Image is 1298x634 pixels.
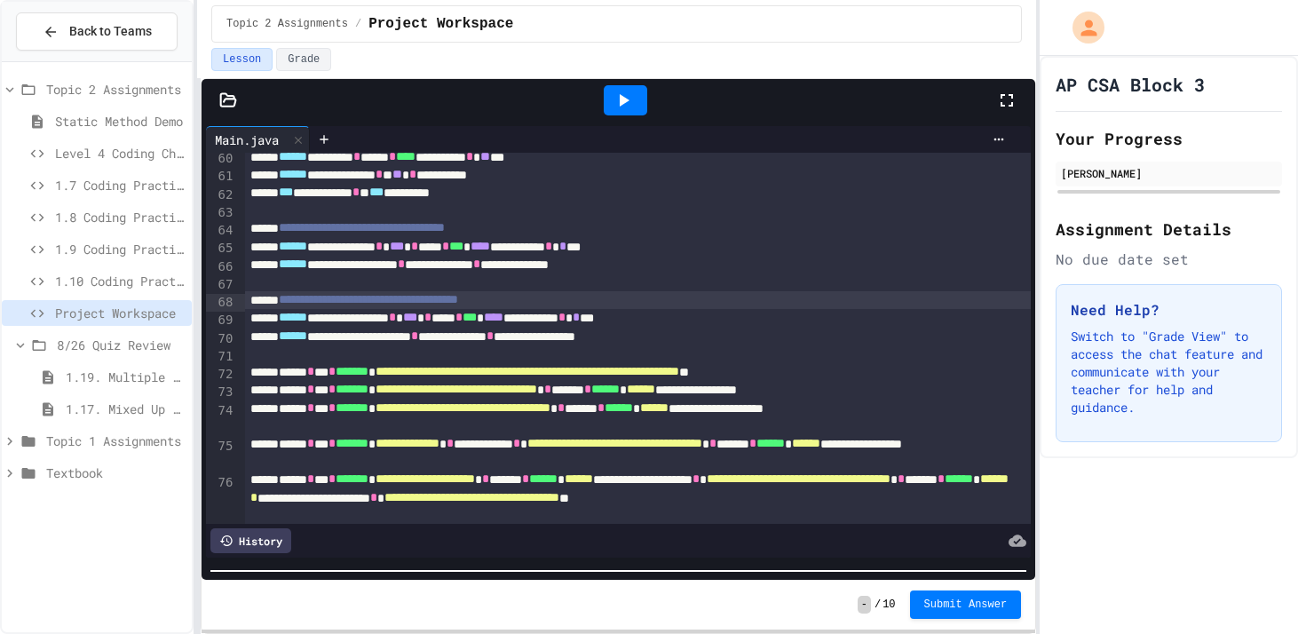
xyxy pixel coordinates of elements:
h3: Need Help? [1071,299,1267,321]
span: - [858,596,871,614]
span: / [875,598,881,612]
button: Submit Answer [910,590,1022,619]
div: 67 [206,276,235,294]
div: No due date set [1056,249,1282,270]
span: Submit Answer [924,598,1008,612]
span: 1.7 Coding Practice [55,176,185,194]
div: 70 [206,330,235,348]
div: 69 [206,312,235,329]
span: Level 4 Coding Challenge [55,144,185,162]
div: 62 [206,186,235,204]
div: Main.java [206,126,310,153]
span: 1.10 Coding Practice [55,272,185,290]
h2: Your Progress [1056,126,1282,151]
span: Project Workspace [368,13,513,35]
div: 71 [206,348,235,366]
div: 63 [206,204,235,222]
span: 1.19. Multiple Choice Exercises for Unit 1a (1.1-1.6) [66,368,185,386]
h1: AP CSA Block 3 [1056,72,1205,97]
div: My Account [1054,7,1109,48]
span: Textbook [46,464,185,482]
span: Back to Teams [69,22,152,41]
span: 1.8 Coding Practice [55,208,185,226]
button: Back to Teams [16,12,178,51]
span: 1.17. Mixed Up Code Practice 1.1-1.6 [66,400,185,418]
span: Topic 2 Assignments [46,80,185,99]
div: 60 [206,150,235,168]
span: / [355,17,361,31]
button: Lesson [211,48,273,71]
div: 66 [206,258,235,276]
div: 65 [206,240,235,258]
span: Static Method Demo [55,112,185,131]
div: History [210,528,291,553]
div: 61 [206,168,235,186]
span: 10 [882,598,895,612]
div: 75 [206,438,235,474]
div: 72 [206,366,235,384]
span: 8/26 Quiz Review [57,336,185,354]
div: Main.java [206,131,288,149]
button: Grade [276,48,331,71]
span: Project Workspace [55,304,185,322]
p: Switch to "Grade View" to access the chat feature and communicate with your teacher for help and ... [1071,328,1267,416]
div: 68 [206,294,235,312]
div: 76 [206,474,235,528]
div: [PERSON_NAME] [1061,165,1277,181]
span: 1.9 Coding Practice [55,240,185,258]
div: 74 [206,402,235,438]
span: Topic 2 Assignments [226,17,348,31]
h2: Assignment Details [1056,217,1282,242]
div: 64 [206,222,235,240]
span: Topic 1 Assignments [46,432,185,450]
div: 73 [206,384,235,401]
